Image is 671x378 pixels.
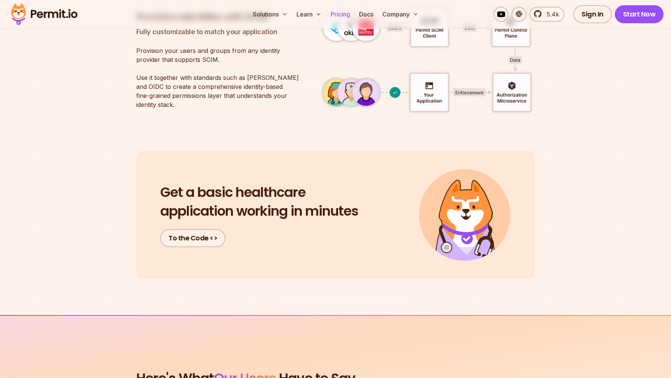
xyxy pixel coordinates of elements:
[136,73,304,109] p: Use it together with standards such as [PERSON_NAME] and OIDC to create a comprehensive identity-...
[542,10,559,19] span: 5.4k
[136,46,304,64] p: Provision your users and groups from any identity provider that supports SCIM.
[328,7,353,22] a: Pricing
[356,7,376,22] a: Docs
[160,183,367,220] h2: Get a basic healthcare application working in minutes
[136,27,304,37] p: Fully customizable to match your application
[160,229,225,247] a: To the Code <>
[294,7,325,22] button: Learn
[379,7,422,22] button: Company
[615,5,664,23] a: Start Now
[573,5,612,23] a: Sign In
[529,7,564,22] a: 5.4k
[7,1,81,27] img: Permit logo
[250,7,291,22] button: Solutions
